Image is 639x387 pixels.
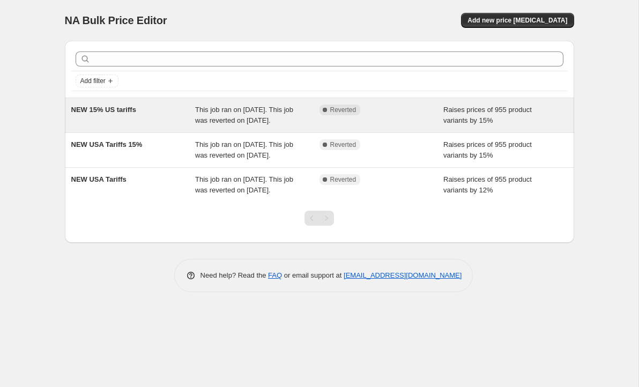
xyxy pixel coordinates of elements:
[461,13,574,28] button: Add new price [MEDICAL_DATA]
[200,271,269,279] span: Need help? Read the
[467,16,567,25] span: Add new price [MEDICAL_DATA]
[330,140,356,149] span: Reverted
[71,106,136,114] span: NEW 15% US tariffs
[330,106,356,114] span: Reverted
[443,106,532,124] span: Raises prices of 955 product variants by 15%
[195,106,293,124] span: This job ran on [DATE]. This job was reverted on [DATE].
[304,211,334,226] nav: Pagination
[71,175,127,183] span: NEW USA Tariffs
[443,175,532,194] span: Raises prices of 955 product variants by 12%
[76,75,118,87] button: Add filter
[71,140,143,148] span: NEW USA Tariffs 15%
[344,271,462,279] a: [EMAIL_ADDRESS][DOMAIN_NAME]
[195,175,293,194] span: This job ran on [DATE]. This job was reverted on [DATE].
[282,271,344,279] span: or email support at
[195,140,293,159] span: This job ran on [DATE]. This job was reverted on [DATE].
[330,175,356,184] span: Reverted
[65,14,167,26] span: NA Bulk Price Editor
[443,140,532,159] span: Raises prices of 955 product variants by 15%
[80,77,106,85] span: Add filter
[268,271,282,279] a: FAQ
